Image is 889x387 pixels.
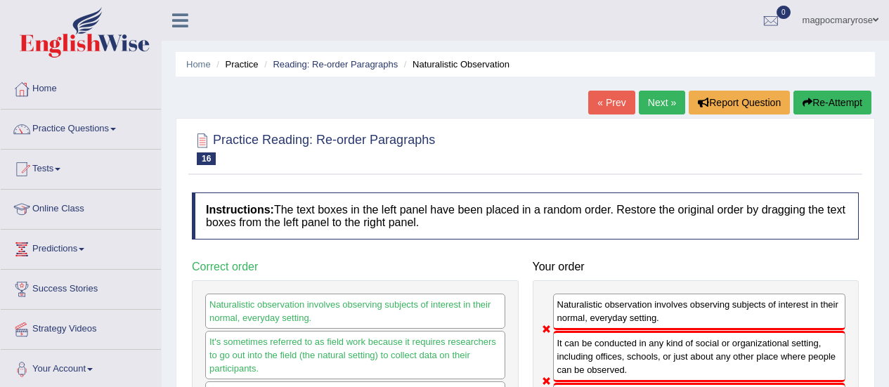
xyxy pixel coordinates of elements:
[1,230,161,265] a: Predictions
[192,192,859,240] h4: The text boxes in the left panel have been placed in a random order. Restore the original order b...
[401,58,510,71] li: Naturalistic Observation
[192,130,435,165] h2: Practice Reading: Re-order Paragraphs
[1,190,161,225] a: Online Class
[205,294,505,329] div: Naturalistic observation involves observing subjects of interest in their normal, everyday setting.
[553,294,846,330] div: Naturalistic observation involves observing subjects of interest in their normal, everyday setting.
[213,58,258,71] li: Practice
[1,150,161,185] a: Tests
[1,270,161,305] a: Success Stories
[197,152,216,165] span: 16
[639,91,685,114] a: Next »
[1,70,161,105] a: Home
[793,91,871,114] button: Re-Attempt
[192,261,519,273] h4: Correct order
[588,91,635,114] a: « Prev
[186,59,211,70] a: Home
[1,310,161,345] a: Strategy Videos
[777,6,791,19] span: 0
[1,110,161,145] a: Practice Questions
[205,331,505,379] div: It's sometimes referred to as field work because it requires researchers to go out into the field...
[533,261,859,273] h4: Your order
[1,350,161,385] a: Your Account
[689,91,790,114] button: Report Question
[273,59,398,70] a: Reading: Re-order Paragraphs
[553,331,846,382] div: It can be conducted in any kind of social or organizational setting, including offices, schools, ...
[206,204,274,216] b: Instructions:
